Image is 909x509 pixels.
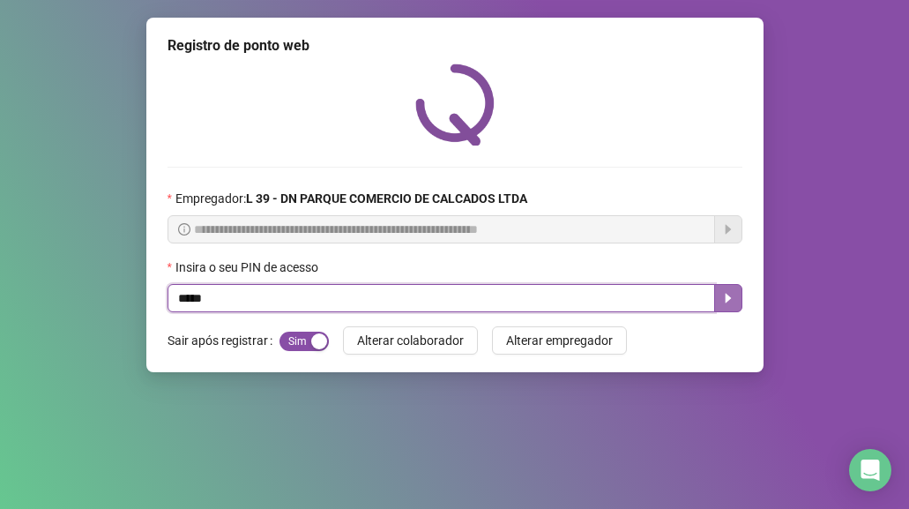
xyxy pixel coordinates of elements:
span: info-circle [178,223,190,236]
span: Alterar empregador [506,331,613,350]
img: QRPoint [415,64,495,146]
button: Alterar empregador [492,326,627,355]
span: caret-right [721,291,735,305]
button: Alterar colaborador [343,326,478,355]
span: Empregador : [175,189,527,208]
span: Alterar colaborador [357,331,464,350]
div: Open Intercom Messenger [849,449,891,491]
label: Insira o seu PIN de acesso [168,258,330,277]
div: Registro de ponto web [168,35,742,56]
label: Sair após registrar [168,326,279,355]
strong: L 39 - DN PARQUE COMERCIO DE CALCADOS LTDA [246,191,527,206]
